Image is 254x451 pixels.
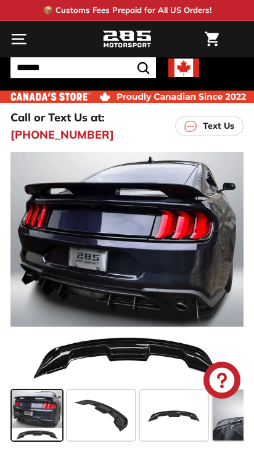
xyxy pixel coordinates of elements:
a: [PHONE_NUMBER] [10,126,114,143]
input: Search [10,57,156,78]
a: Cart [199,22,225,57]
p: 📦 Customs Fees Prepaid for All US Orders! [43,4,211,17]
a: Text Us [175,116,244,136]
p: Text Us [203,120,234,132]
img: Logo_285_Motorsport_areodynamics_components [102,29,152,50]
inbox-online-store-chat: Shopify online store chat [200,362,244,402]
p: Call or Text Us at: [10,109,105,126]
